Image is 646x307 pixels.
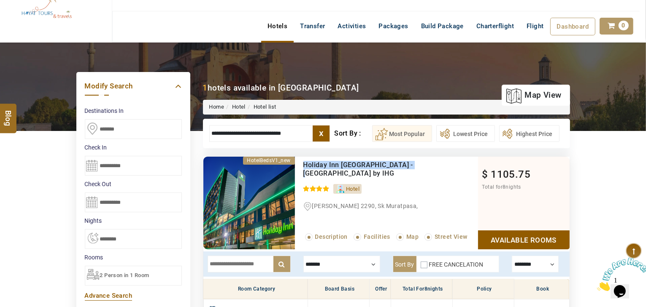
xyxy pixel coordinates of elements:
span: 2 Person in 1 Room [100,272,149,278]
div: HotelBedsV1_new [243,157,295,165]
span: Description [315,233,348,240]
a: 0 [600,18,633,35]
span: 1105.75 [491,168,530,180]
label: Rooms [85,253,182,262]
span: Charterflight [476,22,514,30]
label: FREE CANCELATION [429,261,484,268]
th: Book [514,279,569,299]
a: Modify Search [85,80,182,92]
a: Holiday Inn [GEOGRAPHIC_DATA] - [GEOGRAPHIC_DATA] by IHG [303,161,413,177]
span: Hotel [346,186,359,192]
span: Map [406,233,419,240]
span: Blog [3,110,14,117]
a: map view [506,86,561,104]
span: $ [482,168,488,180]
label: Check In [85,143,182,152]
li: Hotel list [246,103,276,111]
span: Dashboard [557,23,589,30]
a: Packages [373,18,415,35]
a: Charterflight [470,18,520,35]
a: Home [209,104,224,110]
div: Sort By : [334,125,372,142]
th: Total for nights [391,279,452,299]
span: Flight [527,22,543,30]
span: 8 [503,184,505,190]
span: 1 [3,3,7,11]
span: Street View [435,233,467,240]
label: Check Out [85,180,182,188]
button: Highest Price [499,125,560,142]
a: Show Rooms [478,230,570,249]
label: Destinations In [85,107,182,115]
a: Hotels [261,18,294,35]
a: Build Package [415,18,470,35]
span: Facilities [364,233,390,240]
label: nights [85,216,182,225]
iframe: chat widget [594,254,646,294]
span: 0 [619,21,629,30]
b: 1 [203,83,208,93]
label: x [313,125,330,141]
button: Most Popular [372,125,432,142]
span: Total for nights [482,184,521,190]
img: 63caa28f3fcf70aea5afd5145c4d2655f652f4cb.jpeg [203,157,295,249]
th: Board Basis [308,279,369,299]
th: Policy [452,279,514,299]
label: Sort By [393,256,416,272]
img: Chat attention grabber [3,3,56,37]
th: Room Category [203,279,308,299]
button: Lowest Price [436,125,495,142]
span: 8 [424,286,427,292]
th: Offer [370,279,391,299]
a: Transfer [294,18,331,35]
span: [PERSON_NAME] 2290, Sk Muratpasa, [312,203,418,209]
a: Advance Search [85,292,132,299]
a: Hotel [232,104,246,110]
a: Activities [332,18,373,35]
div: Holiday Inn Antalya - Lara by IHG [303,161,443,178]
div: hotels available in [GEOGRAPHIC_DATA] [203,82,359,93]
a: Flight [520,18,550,35]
